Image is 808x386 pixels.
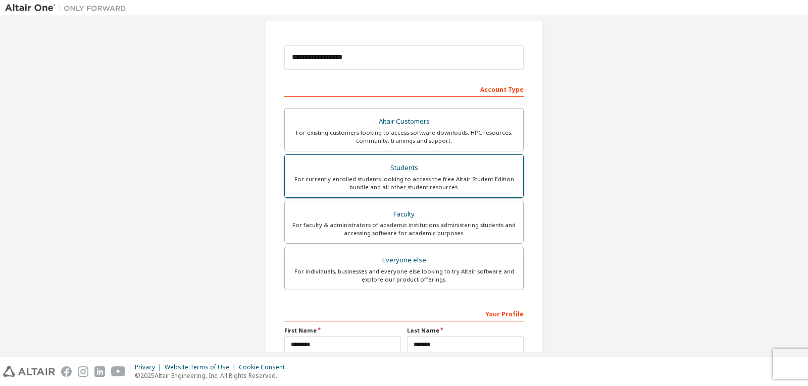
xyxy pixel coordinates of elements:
div: Cookie Consent [239,363,291,371]
img: instagram.svg [78,366,88,377]
img: altair_logo.svg [3,366,55,377]
div: Website Terms of Use [165,363,239,371]
img: youtube.svg [111,366,126,377]
p: © 2025 Altair Engineering, Inc. All Rights Reserved. [135,371,291,380]
div: For currently enrolled students looking to access the free Altair Student Edition bundle and all ... [291,175,517,191]
img: linkedin.svg [94,366,105,377]
label: Last Name [407,326,524,335]
img: facebook.svg [61,366,72,377]
img: Altair One [5,3,131,13]
div: For faculty & administrators of academic institutions administering students and accessing softwa... [291,221,517,237]
div: Students [291,161,517,175]
div: Account Type [284,81,524,97]
div: Faculty [291,207,517,222]
div: Your Profile [284,305,524,321]
div: For existing customers looking to access software downloads, HPC resources, community, trainings ... [291,129,517,145]
div: For individuals, businesses and everyone else looking to try Altair software and explore our prod... [291,267,517,284]
div: Everyone else [291,253,517,267]
label: First Name [284,326,401,335]
div: Privacy [135,363,165,371]
div: Altair Customers [291,115,517,129]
